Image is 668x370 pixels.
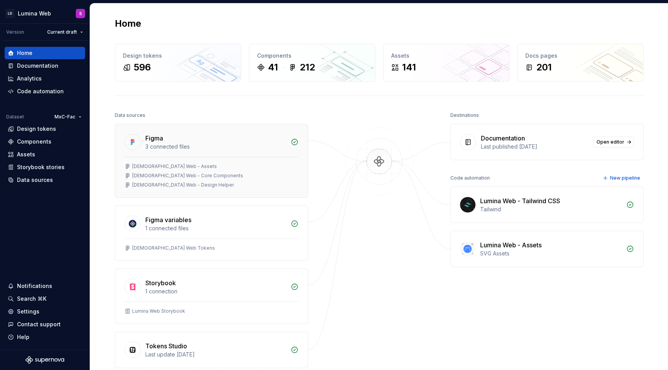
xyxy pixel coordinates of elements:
div: Notifications [17,282,52,290]
a: Design tokens [5,123,85,135]
div: Data sources [17,176,53,184]
a: Components41212 [249,44,375,82]
a: Figma3 connected files[DEMOGRAPHIC_DATA] Web - Assets[DEMOGRAPHIC_DATA] Web - Core Components[DEM... [115,124,308,198]
div: Code automation [450,173,490,183]
div: LD [5,9,15,18]
div: SVG Assets [480,250,622,257]
button: LDLumina WebS [2,5,88,22]
div: Lumina Web - Assets [480,240,542,250]
a: Docs pages201 [517,44,644,82]
div: 201 [536,61,552,74]
div: Lumina Web - Tailwind CSS [480,196,560,206]
div: 1 connection [145,288,286,295]
div: 596 [134,61,151,74]
div: Dataset [6,114,24,120]
a: Assets [5,148,85,161]
div: Design tokens [17,125,56,133]
div: Last published [DATE] [481,143,588,151]
div: Settings [17,308,39,315]
a: Components [5,135,85,148]
div: Documentation [481,134,525,143]
div: Destinations [450,110,479,121]
div: Data sources [115,110,145,121]
a: Settings [5,305,85,318]
a: Design tokens596 [115,44,241,82]
a: Code automation [5,85,85,98]
a: Data sources [5,174,85,186]
div: Components [17,138,51,146]
span: Open editor [596,139,624,145]
svg: Supernova Logo [26,356,64,364]
div: Lumina Web Storybook [132,308,185,314]
a: Documentation [5,60,85,72]
div: Design tokens [123,52,233,60]
button: Help [5,331,85,343]
div: 141 [402,61,416,74]
a: Home [5,47,85,59]
div: Contact support [17,320,61,328]
a: Assets141 [383,44,510,82]
div: Tokens Studio [145,341,187,351]
h2: Home [115,17,141,30]
div: 212 [300,61,315,74]
button: MxC-Fac [51,111,85,122]
button: New pipeline [600,173,644,183]
div: Figma variables [145,215,191,224]
button: Current draft [44,27,87,38]
div: 1 connected files [145,224,286,232]
div: Storybook stories [17,163,65,171]
div: Help [17,333,29,341]
div: Assets [391,52,501,60]
button: Search ⌘K [5,293,85,305]
button: Contact support [5,318,85,331]
a: Tokens StudioLast update [DATE] [115,332,308,368]
div: Figma [145,134,163,143]
div: Components [257,52,367,60]
div: Assets [17,151,35,158]
div: Code automation [17,87,64,95]
span: MxC-Fac [55,114,75,120]
a: Open editor [593,137,634,147]
div: [DEMOGRAPHIC_DATA] Web - Design Helper [132,182,234,188]
div: S [79,10,82,17]
a: Storybook1 connectionLumina Web Storybook [115,269,308,324]
a: Storybook stories [5,161,85,173]
div: Tailwind [480,206,622,213]
div: Lumina Web [18,10,51,17]
a: Figma variables1 connected files[DEMOGRAPHIC_DATA] Web Tokens [115,206,308,261]
div: 3 connected files [145,143,286,151]
div: [DEMOGRAPHIC_DATA] Web - Core Components [132,173,243,179]
div: Documentation [17,62,58,70]
div: 41 [268,61,278,74]
div: Last update [DATE] [145,351,286,358]
div: Analytics [17,75,42,82]
div: [DEMOGRAPHIC_DATA] Web Tokens [132,245,215,251]
div: Home [17,49,32,57]
div: Search ⌘K [17,295,46,303]
button: Notifications [5,280,85,292]
span: New pipeline [610,175,640,181]
div: Docs pages [525,52,636,60]
div: [DEMOGRAPHIC_DATA] Web - Assets [132,163,217,170]
a: Analytics [5,72,85,85]
div: Version [6,29,24,35]
span: Current draft [47,29,77,35]
div: Storybook [145,278,176,288]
